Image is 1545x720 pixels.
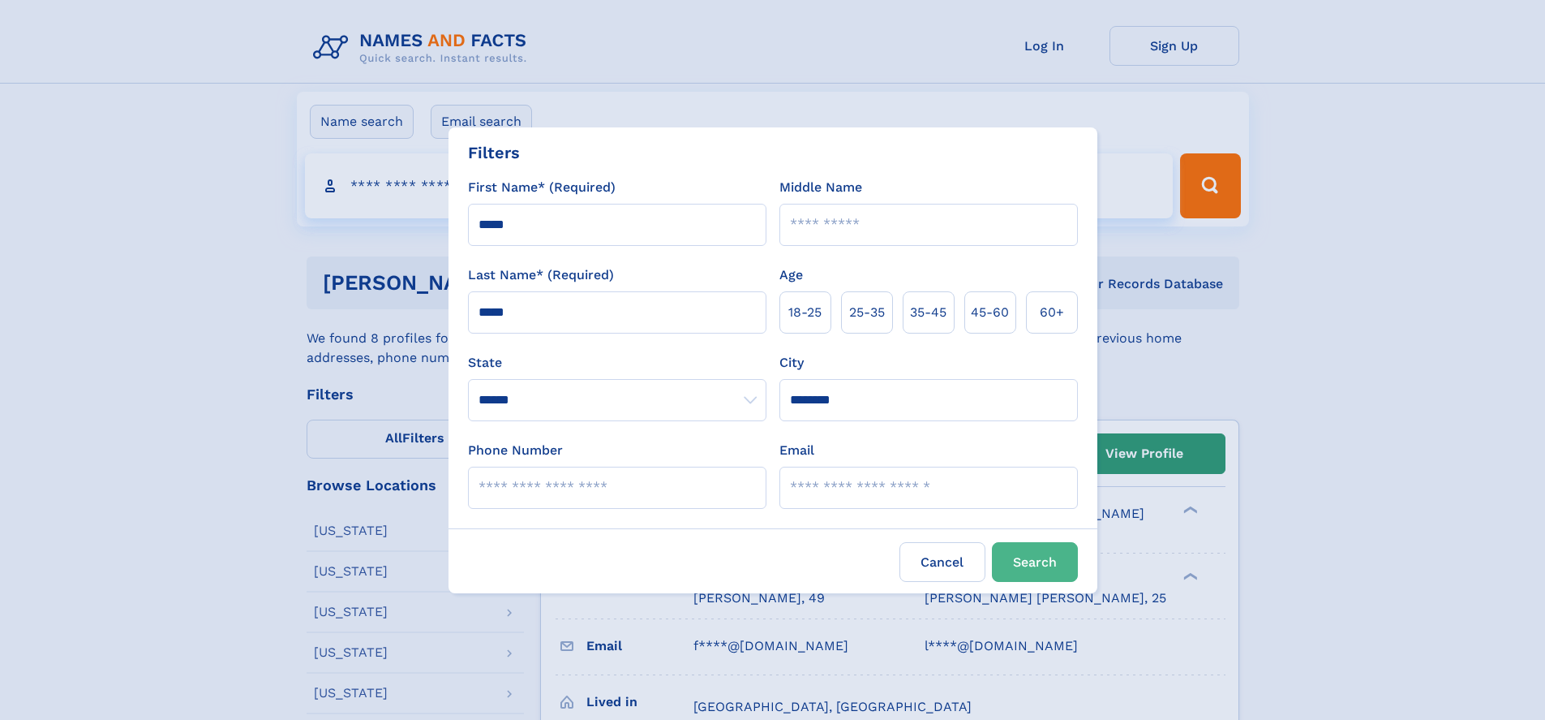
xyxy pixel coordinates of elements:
label: Email [779,441,814,460]
div: Filters [468,140,520,165]
label: Age [779,265,803,285]
label: Phone Number [468,441,563,460]
button: Search [992,542,1078,582]
label: Middle Name [779,178,862,197]
label: Last Name* (Required) [468,265,614,285]
span: 60+ [1040,303,1064,322]
label: City [779,353,804,373]
span: 25‑35 [849,303,885,322]
span: 18‑25 [788,303,822,322]
span: 45‑60 [971,303,1009,322]
label: State [468,353,766,373]
label: Cancel [899,542,985,582]
span: 35‑45 [910,303,946,322]
label: First Name* (Required) [468,178,616,197]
